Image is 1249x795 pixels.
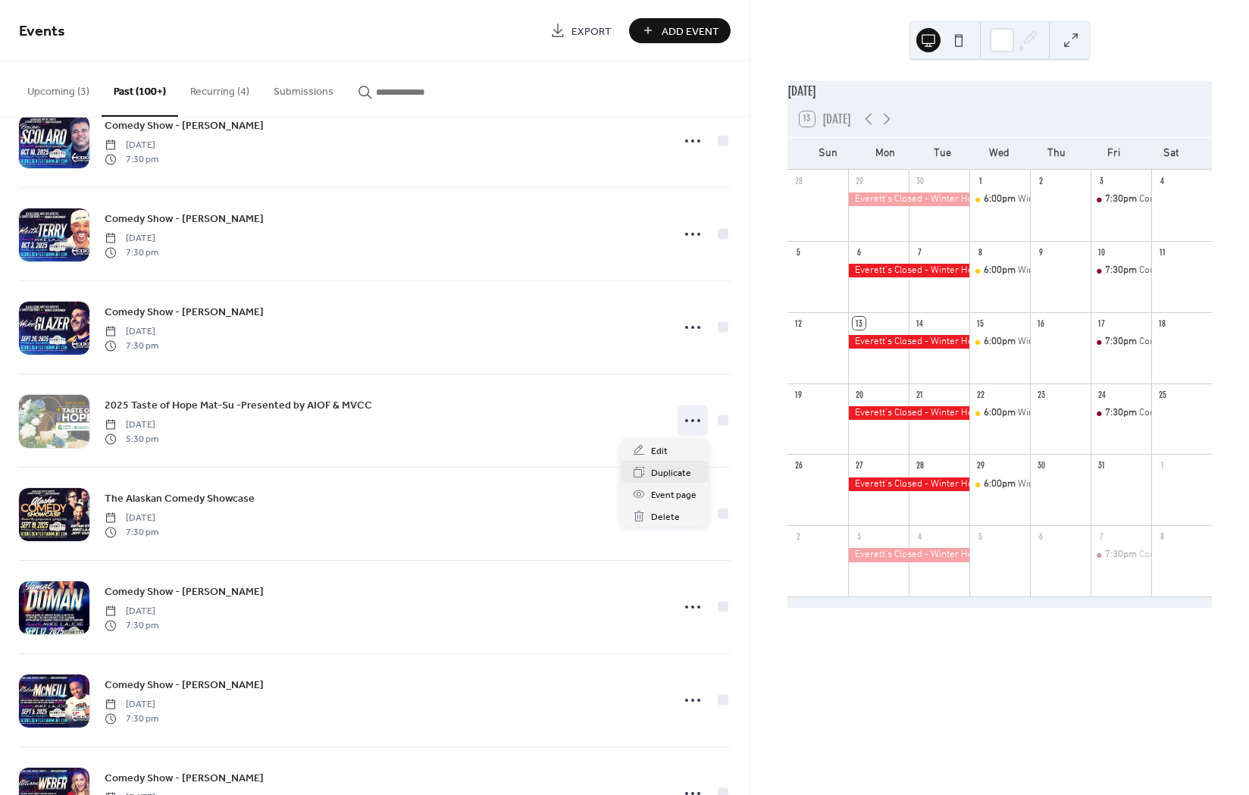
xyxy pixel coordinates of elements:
[105,712,158,725] span: 7:30 pm
[1018,335,1071,349] div: Wine & Yoga
[105,398,372,414] span: 2025 Taste of Hope Mat-Su -Presented by AIOF & MVCC
[1018,406,1071,420] div: Wine & Yoga
[969,406,1030,420] div: Wine & Yoga
[974,531,987,543] div: 5
[792,531,805,543] div: 2
[651,465,691,481] span: Duplicate
[1035,388,1047,401] div: 23
[853,531,866,543] div: 3
[105,211,264,227] span: Comedy Show - [PERSON_NAME]
[848,264,969,277] div: Everett's Closed - Winter Hours
[105,618,158,632] span: 7:30 pm
[1035,459,1047,472] div: 30
[651,509,680,525] span: Delete
[105,698,158,712] span: [DATE]
[848,192,969,206] div: Everett's Closed - Winter Hours
[105,491,255,507] span: The Alaskan Comedy Showcase
[1095,246,1108,258] div: 10
[848,548,969,562] div: Everett's Closed - Winter Hours
[1035,246,1047,258] div: 9
[848,406,969,420] div: Everett's Closed - Winter Hours
[974,388,987,401] div: 22
[105,117,264,134] a: Comedy Show - [PERSON_NAME]
[178,61,261,115] button: Recurring (4)
[971,138,1028,169] div: Wed
[19,17,65,46] span: Events
[105,771,264,787] span: Comedy Show - [PERSON_NAME]
[913,388,926,401] div: 21
[974,174,987,187] div: 1
[105,605,158,618] span: [DATE]
[1157,459,1169,472] div: 1
[792,246,805,258] div: 5
[984,477,1018,491] span: 6:00pm
[969,264,1030,277] div: Wine & Yoga
[105,583,264,600] a: Comedy Show - [PERSON_NAME]
[1095,317,1108,330] div: 17
[1091,335,1151,349] div: Comedy Show - Jeremiah Coughlan
[974,246,987,258] div: 8
[984,264,1018,277] span: 6:00pm
[629,18,731,43] button: Add Event
[984,335,1018,349] span: 6:00pm
[792,388,805,401] div: 19
[105,584,264,600] span: Comedy Show - [PERSON_NAME]
[969,335,1030,349] div: Wine & Yoga
[105,678,264,693] span: Comedy Show - [PERSON_NAME]
[105,152,158,166] span: 7:30 pm
[1095,174,1108,187] div: 3
[969,477,1030,491] div: Wine & Yoga
[853,246,866,258] div: 6
[856,138,913,169] div: Mon
[792,459,805,472] div: 26
[1035,531,1047,543] div: 6
[1105,548,1139,562] span: 7:30pm
[1157,246,1169,258] div: 11
[1157,388,1169,401] div: 25
[1035,317,1047,330] div: 16
[105,210,264,227] a: Comedy Show - [PERSON_NAME]
[853,388,866,401] div: 20
[913,246,926,258] div: 7
[1018,264,1071,277] div: Wine & Yoga
[1085,138,1142,169] div: Fri
[105,396,372,414] a: 2025 Taste of Hope Mat-Su -Presented by AIOF & MVCC
[1091,548,1151,562] div: Comedy Show - Adam Tiller
[1028,138,1085,169] div: Thu
[1095,531,1108,543] div: 7
[1105,264,1139,277] span: 7:30pm
[105,512,158,525] span: [DATE]
[261,61,346,115] button: Submissions
[105,325,158,339] span: [DATE]
[1143,138,1200,169] div: Sat
[1091,406,1151,420] div: Comedy Show - Rocky Osborn
[913,174,926,187] div: 30
[571,23,612,39] span: Export
[105,676,264,693] a: Comedy Show - [PERSON_NAME]
[1105,406,1139,420] span: 7:30pm
[984,406,1018,420] span: 6:00pm
[1095,459,1108,472] div: 31
[1105,192,1139,206] span: 7:30pm
[105,303,264,321] a: Comedy Show - [PERSON_NAME]
[662,23,719,39] span: Add Event
[914,138,971,169] div: Tue
[105,246,158,259] span: 7:30 pm
[1091,264,1151,277] div: Comedy Show - Brian Scolaro
[105,525,158,539] span: 7:30 pm
[1035,174,1047,187] div: 2
[105,232,158,246] span: [DATE]
[913,317,926,330] div: 14
[1105,335,1139,349] span: 7:30pm
[105,490,255,507] a: The Alaskan Comedy Showcase
[787,81,1212,101] div: [DATE]
[800,138,856,169] div: Sun
[974,459,987,472] div: 29
[848,335,969,349] div: Everett's Closed - Winter Hours
[651,487,696,503] span: Event page
[792,174,805,187] div: 28
[853,174,866,187] div: 29
[539,18,623,43] a: Export
[1091,192,1151,206] div: Comedy Show - Keith Terry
